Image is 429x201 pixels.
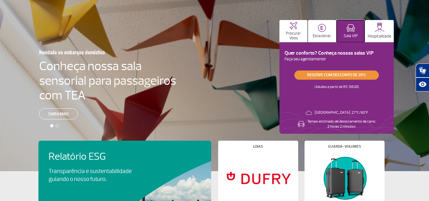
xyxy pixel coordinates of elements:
[283,31,304,41] p: Procurar Voos
[39,45,145,59] h3: Novidade no embarque doméstico
[416,64,429,77] button: Abrir tradutor de língua de sinais.
[337,20,365,42] button: Sala VIP
[49,151,201,183] a: Relatório ESGTransparência e sustentabilidade guiando o nosso futuro.
[318,24,326,32] img: carParkingHome.svg
[253,145,263,148] h4: Lojas
[285,56,389,63] p: Faça seu agendamento!
[307,119,376,129] p: Tempo estimado de deslocamento de carro: 2 horas 2 minutos
[279,20,307,42] button: Procurar Voos
[416,64,429,91] div: Plugin de acessibilidade da Hand Talk.
[315,110,368,115] p: [GEOGRAPHIC_DATA]: 27°C/80°F
[285,50,389,56] h3: Quer conforto? Conheça nossas salas VIP
[344,34,358,38] p: Sala VIP
[39,108,78,119] a: Saiba mais
[368,34,391,39] p: Hospitalidade
[49,167,139,183] p: Transparência e sustentabilidade guiando o nosso futuro.
[314,80,359,90] p: (Adultos a partir de R$ 156,00)
[49,151,150,163] h4: Relatório ESG
[313,34,331,38] p: Estacionar
[308,20,336,42] button: Estacionar
[346,24,355,32] img: vipRoomActive.svg
[294,70,379,80] a: Reserve com desconto de 20%
[328,145,361,148] h4: Guarda-volumes
[39,59,176,103] h4: Conheça nossa sala sensorial para passageiros com TEA
[416,77,429,91] button: Abrir recursos assistivos.
[365,20,394,42] button: Hospitalidade
[375,23,385,32] img: hospitality.svg
[290,22,297,30] img: airplaneHome.svg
